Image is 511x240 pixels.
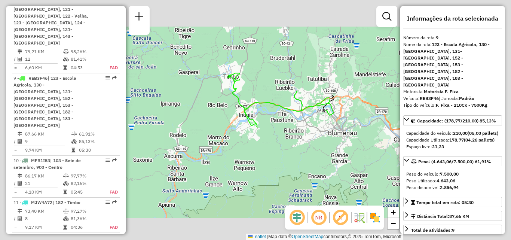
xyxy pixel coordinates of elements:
[18,139,22,144] i: Total de Atividades
[112,200,117,204] em: Rota exportada
[403,156,502,166] a: Peso: (4.643,06/7.500,00) 61,91%
[13,55,17,63] td: /
[411,227,455,233] span: Total de atividades:
[432,144,444,149] strong: 31,23
[70,188,101,196] td: 05:45
[292,234,324,239] a: OpenStreetMap
[18,132,22,136] i: Distância Total
[25,180,63,187] td: 21
[18,209,22,213] i: Distância Total
[403,211,502,221] a: Distância Total:87,66 KM
[63,174,69,178] i: % de utilização do peso
[25,64,63,72] td: 6,60 KM
[63,225,67,230] i: Tempo total em rota
[403,95,502,102] div: Veículo:
[424,89,459,94] strong: Motorista F. Fixa
[25,138,71,145] td: 9
[70,224,101,231] td: 04:36
[459,95,474,101] strong: Padrão
[437,178,455,183] strong: 4.643,06
[79,130,116,138] td: 61,91%
[101,224,118,231] td: FAD
[246,234,403,240] div: Map data © contributors,© 2025 TomTom, Microsoft
[25,55,63,63] td: 12
[70,215,101,222] td: 81,36%
[403,127,502,153] div: Capacidade: (178,77/210,00) 85,13%
[391,207,396,217] span: +
[13,215,17,222] td: /
[403,115,502,125] a: Capacidade: (178,77/210,00) 85,13%
[25,172,63,180] td: 86,17 KM
[63,66,67,70] i: Tempo total em rota
[369,212,381,224] img: Exibir/Ocultar setores
[417,118,496,124] span: Capacidade: (178,77/210,00) 85,13%
[13,224,17,231] td: =
[439,95,474,101] span: | Jornada:
[25,48,63,55] td: 79,21 KM
[101,188,118,196] td: FAD
[63,49,69,54] i: % de utilização do peso
[379,9,394,24] a: Exibir filtros
[411,213,469,220] div: Distância Total:
[440,185,459,190] strong: 2.856,94
[70,55,101,63] td: 81,41%
[132,9,147,26] a: Nova sessão e pesquisa
[248,234,266,239] a: Leaflet
[436,35,438,40] strong: 9
[391,219,396,228] span: −
[464,137,495,143] strong: (04,26 pallets)
[18,57,22,61] i: Total de Atividades
[436,102,487,108] strong: F. Fixa - 210Cx - 7500Kg
[331,209,349,227] span: Exibir rótulo
[406,143,499,150] div: Espaço livre:
[70,180,101,187] td: 82,16%
[63,190,67,194] i: Tempo total em rota
[25,188,63,196] td: 4,10 KM
[403,41,502,88] div: Nome da rota:
[18,181,22,186] i: Total de Atividades
[71,148,75,152] i: Tempo total em rota
[13,180,17,187] td: /
[13,188,17,196] td: =
[25,130,71,138] td: 87,66 KM
[440,171,459,177] strong: 7.500,00
[112,76,117,80] em: Rota exportada
[52,200,80,205] span: | 182 - Timbo
[13,75,76,128] span: 9 -
[420,95,439,101] strong: REB3F46
[403,42,490,88] strong: 123 - Escola Agrícola, 130 - [GEOGRAPHIC_DATA], 131- [GEOGRAPHIC_DATA], 152 - [GEOGRAPHIC_DATA], ...
[71,139,77,144] i: % de utilização da cubagem
[449,137,464,143] strong: 178,77
[70,64,101,72] td: 04:53
[13,158,81,170] span: 10 -
[13,146,17,154] td: =
[403,15,502,22] h4: Informações da rota selecionada
[310,209,328,227] span: Ocultar NR
[31,158,50,163] span: MFB1I53
[25,224,63,231] td: 9,17 KM
[105,158,110,162] em: Opções
[288,209,306,227] span: Ocultar deslocamento
[70,172,101,180] td: 97,77%
[101,64,118,72] td: FAD
[267,234,268,239] span: |
[28,75,48,81] span: REB3F46
[449,213,469,219] span: 87,66 KM
[70,48,101,55] td: 98,26%
[79,138,116,145] td: 85,13%
[25,146,71,154] td: 9,74 KM
[13,138,17,145] td: /
[71,132,77,136] i: % de utilização do peso
[63,57,69,61] i: % de utilização da cubagem
[403,168,502,194] div: Peso: (4.643,06/7.500,00) 61,91%
[112,158,117,162] em: Rota exportada
[418,159,491,164] span: Peso: (4.643,06/7.500,00) 61,91%
[403,197,502,207] a: Tempo total em rota: 05:30
[25,207,63,215] td: 73,40 KM
[105,76,110,80] em: Opções
[63,181,69,186] i: % de utilização da cubagem
[70,207,101,215] td: 97,27%
[406,184,499,191] div: Peso disponível:
[18,216,22,221] i: Total de Atividades
[416,200,474,205] span: Tempo total em rota: 05:30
